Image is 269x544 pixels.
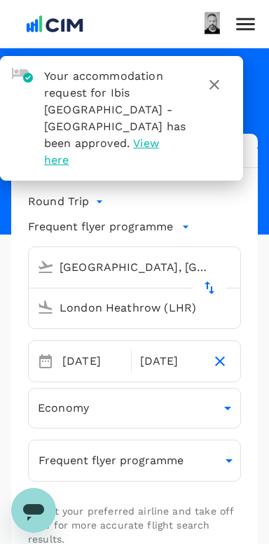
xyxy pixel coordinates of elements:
[28,218,190,235] button: Frequent flyer programme
[44,69,186,150] span: Your accommodation request for Ibis [GEOGRAPHIC_DATA] - [GEOGRAPHIC_DATA] has been approved.
[230,306,233,309] button: Open
[134,347,206,375] div: [DATE]
[193,271,226,305] button: delete
[28,218,173,235] p: Frequent flyer programme
[11,488,56,533] iframe: Button to launch messaging window
[22,8,87,39] img: CIM ENVIRONMENTAL PTY LTD
[200,8,228,39] img: Mark Ryan
[57,347,128,375] div: [DATE]
[230,265,233,268] button: Open
[32,297,211,319] input: Going to
[12,68,33,83] img: hotel-approved
[32,256,211,278] input: Depart from
[39,452,184,469] p: Frequent flyer programme
[28,440,241,482] button: Frequent flyer programme
[28,391,241,426] div: Economy
[28,190,106,213] div: Round Trip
